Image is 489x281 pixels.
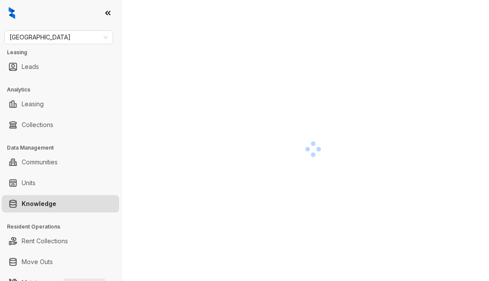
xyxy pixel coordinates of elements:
[2,195,119,212] li: Knowledge
[22,154,58,171] a: Communities
[9,7,15,19] img: logo
[7,86,121,94] h3: Analytics
[2,174,119,192] li: Units
[7,144,121,152] h3: Data Management
[2,58,119,75] li: Leads
[2,253,119,271] li: Move Outs
[7,223,121,231] h3: Resident Operations
[22,174,36,192] a: Units
[2,95,119,113] li: Leasing
[22,195,56,212] a: Knowledge
[2,154,119,171] li: Communities
[2,116,119,134] li: Collections
[22,95,44,113] a: Leasing
[10,31,108,44] span: Fairfield
[22,116,53,134] a: Collections
[22,58,39,75] a: Leads
[7,49,121,56] h3: Leasing
[22,253,53,271] a: Move Outs
[2,232,119,250] li: Rent Collections
[22,232,68,250] a: Rent Collections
